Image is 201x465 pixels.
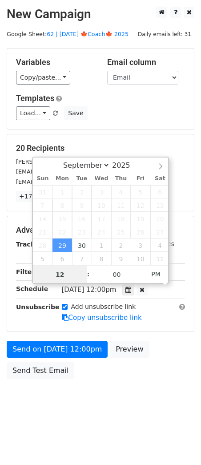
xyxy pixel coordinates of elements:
[131,198,150,212] span: September 12, 2025
[72,185,92,198] span: September 2, 2025
[111,212,131,225] span: September 18, 2025
[150,176,170,182] span: Sat
[52,239,72,252] span: September 29, 2025
[92,198,111,212] span: September 10, 2025
[107,57,185,67] h5: Email column
[47,31,129,37] a: 62 | [DATE] 🍁Coach🍁 2025
[157,422,201,465] iframe: Chat Widget
[87,265,90,283] span: :
[33,212,52,225] span: September 14, 2025
[52,198,72,212] span: September 8, 2025
[92,185,111,198] span: September 3, 2025
[150,252,170,265] span: October 11, 2025
[150,239,170,252] span: October 4, 2025
[144,265,168,283] span: Click to toggle
[72,225,92,239] span: September 23, 2025
[16,225,185,235] h5: Advanced
[92,252,111,265] span: October 8, 2025
[111,198,131,212] span: September 11, 2025
[52,212,72,225] span: September 15, 2025
[7,31,129,37] small: Google Sheet:
[135,31,194,37] a: Daily emails left: 31
[131,212,150,225] span: September 19, 2025
[62,286,117,294] span: [DATE] 12:00pm
[52,176,72,182] span: Mon
[131,252,150,265] span: October 10, 2025
[16,106,50,120] a: Load...
[110,161,142,170] input: Year
[72,212,92,225] span: September 16, 2025
[52,185,72,198] span: September 1, 2025
[150,225,170,239] span: September 27, 2025
[62,314,142,322] a: Copy unsubscribe link
[16,168,115,175] small: [EMAIL_ADDRESS][DOMAIN_NAME]
[71,302,136,311] label: Add unsubscribe link
[16,143,185,153] h5: 20 Recipients
[7,362,74,379] a: Send Test Email
[111,252,131,265] span: October 9, 2025
[16,241,46,248] strong: Tracking
[92,239,111,252] span: October 1, 2025
[33,266,87,283] input: Hour
[111,225,131,239] span: September 25, 2025
[33,185,52,198] span: August 31, 2025
[52,225,72,239] span: September 22, 2025
[16,303,60,311] strong: Unsubscribe
[16,191,53,202] a: +17 more
[150,212,170,225] span: September 20, 2025
[110,341,149,358] a: Preview
[72,176,92,182] span: Tue
[7,7,194,22] h2: New Campaign
[131,225,150,239] span: September 26, 2025
[92,212,111,225] span: September 17, 2025
[33,176,52,182] span: Sun
[33,198,52,212] span: September 7, 2025
[111,239,131,252] span: October 2, 2025
[111,176,131,182] span: Thu
[16,268,39,275] strong: Filters
[16,285,48,292] strong: Schedule
[150,185,170,198] span: September 6, 2025
[16,57,94,67] h5: Variables
[7,341,108,358] a: Send on [DATE] 12:00pm
[139,239,174,249] label: UTM Codes
[16,178,115,185] small: [EMAIL_ADDRESS][DOMAIN_NAME]
[64,106,87,120] button: Save
[16,93,54,103] a: Templates
[33,252,52,265] span: October 5, 2025
[90,266,144,283] input: Minute
[131,239,150,252] span: October 3, 2025
[33,225,52,239] span: September 21, 2025
[92,176,111,182] span: Wed
[135,29,194,39] span: Daily emails left: 31
[111,185,131,198] span: September 4, 2025
[16,71,70,85] a: Copy/paste...
[131,185,150,198] span: September 5, 2025
[131,176,150,182] span: Fri
[72,198,92,212] span: September 9, 2025
[33,239,52,252] span: September 28, 2025
[52,252,72,265] span: October 6, 2025
[16,158,162,165] small: [PERSON_NAME][EMAIL_ADDRESS][DOMAIN_NAME]
[150,198,170,212] span: September 13, 2025
[72,239,92,252] span: September 30, 2025
[92,225,111,239] span: September 24, 2025
[72,252,92,265] span: October 7, 2025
